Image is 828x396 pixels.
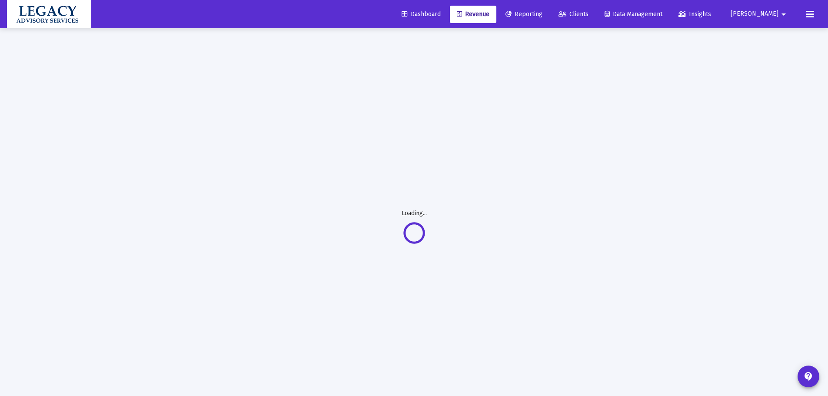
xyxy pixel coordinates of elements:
a: Dashboard [395,6,448,23]
span: Reporting [505,10,542,18]
span: Insights [678,10,711,18]
a: Insights [672,6,718,23]
button: [PERSON_NAME] [720,5,799,23]
a: Clients [552,6,595,23]
mat-icon: arrow_drop_down [778,6,789,23]
span: Revenue [457,10,489,18]
span: Data Management [605,10,662,18]
img: Dashboard [13,6,84,23]
a: Reporting [499,6,549,23]
a: Revenue [450,6,496,23]
span: Clients [559,10,589,18]
mat-icon: contact_support [803,371,814,382]
span: [PERSON_NAME] [731,10,778,18]
a: Data Management [598,6,669,23]
span: Dashboard [402,10,441,18]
